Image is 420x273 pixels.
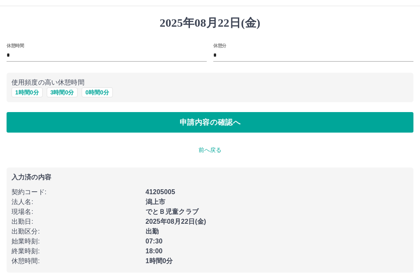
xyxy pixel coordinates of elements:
p: 始業時刻 : [11,236,141,246]
h1: 2025年08月22日(金) [7,16,413,30]
p: 終業時刻 : [11,246,141,256]
p: 現場名 : [11,207,141,217]
b: 41205005 [146,188,175,195]
button: 0時間0分 [82,87,113,97]
b: 1時間0分 [146,257,173,264]
b: 07:30 [146,238,163,245]
p: 入力済の内容 [11,174,409,181]
p: 前へ戻る [7,146,413,154]
p: 使用頻度の高い休憩時間 [11,78,409,87]
p: 法人名 : [11,197,141,207]
b: 出勤 [146,228,159,235]
p: 契約コード : [11,187,141,197]
p: 休憩時間 : [11,256,141,266]
b: 18:00 [146,248,163,255]
button: 3時間0分 [47,87,78,97]
p: 出勤区分 : [11,227,141,236]
b: 2025年08月22日(金) [146,218,206,225]
button: 1時間0分 [11,87,43,97]
label: 休憩時間 [7,42,24,48]
p: 出勤日 : [11,217,141,227]
b: 潟上市 [146,198,165,205]
b: でとＢ児童クラブ [146,208,199,215]
label: 休憩分 [213,42,226,48]
button: 申請内容の確認へ [7,112,413,133]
